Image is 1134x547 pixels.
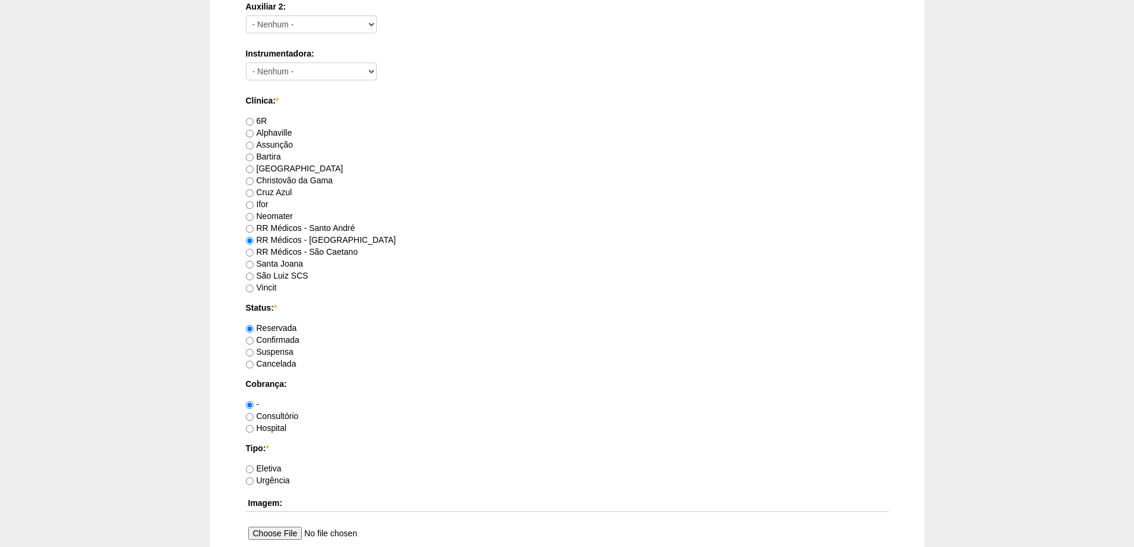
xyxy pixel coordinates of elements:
[246,495,889,512] th: Imagem:
[246,247,358,257] label: RR Médicos - São Caetano
[246,337,254,345] input: Confirmada
[274,303,277,312] span: Este campo é obrigatório.
[246,48,889,60] label: Instrumentadora:
[246,335,299,345] label: Confirmada
[246,199,268,209] label: Ifor
[265,443,268,453] span: Este campo é obrigatório.
[246,177,254,185] input: Christovão da Gama
[246,189,254,197] input: Cruz Azul
[246,347,293,357] label: Suspensa
[246,359,296,368] label: Cancelada
[276,96,279,105] span: Este campo é obrigatório.
[246,261,254,268] input: Santa Joana
[246,154,254,161] input: Bartira
[246,130,254,137] input: Alphaville
[246,378,889,390] label: Cobrança:
[246,283,277,292] label: Vincit
[246,442,889,454] label: Tipo:
[246,273,254,280] input: São Luiz SCS
[246,325,254,333] input: Reservada
[246,201,254,209] input: Ifor
[246,140,293,149] label: Assunção
[246,285,254,292] input: Vincit
[246,165,254,173] input: [GEOGRAPHIC_DATA]
[246,399,260,409] label: -
[246,237,254,245] input: RR Médicos - [GEOGRAPHIC_DATA]
[246,259,304,268] label: Santa Joana
[246,235,396,245] label: RR Médicos - [GEOGRAPHIC_DATA]
[246,176,333,185] label: Christovão da Gama
[246,225,254,233] input: RR Médicos - Santo André
[246,413,254,421] input: Consultório
[246,213,254,221] input: Neomater
[246,142,254,149] input: Assunção
[246,323,297,333] label: Reservada
[246,464,282,473] label: Eletiva
[246,187,292,197] label: Cruz Azul
[246,271,308,280] label: São Luiz SCS
[246,361,254,368] input: Cancelada
[246,118,254,126] input: 6R
[246,477,254,485] input: Urgência
[246,401,254,409] input: -
[246,223,355,233] label: RR Médicos - Santo André
[246,95,889,107] label: Clínica:
[246,152,281,161] label: Bartira
[246,349,254,357] input: Suspensa
[246,302,889,314] label: Status:
[246,423,287,433] label: Hospital
[246,211,293,221] label: Neomater
[246,249,254,257] input: RR Médicos - São Caetano
[246,164,343,173] label: [GEOGRAPHIC_DATA]
[246,128,292,137] label: Alphaville
[246,425,254,433] input: Hospital
[246,1,889,12] label: Auxiliar 2:
[246,116,267,126] label: 6R
[246,411,299,421] label: Consultório
[246,465,254,473] input: Eletiva
[246,476,290,485] label: Urgência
